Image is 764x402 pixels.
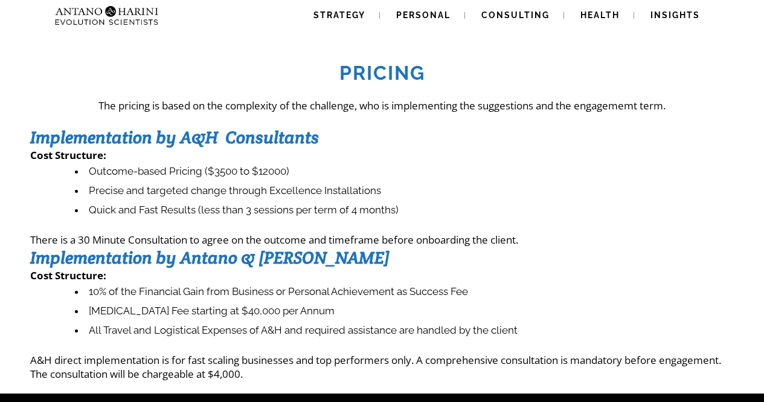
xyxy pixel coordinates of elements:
[580,10,620,20] span: Health
[30,233,734,247] p: There is a 30 Minute Consultation to agree on the outcome and timeframe before onboarding the cli...
[30,268,106,282] strong: Cost Structure:
[75,181,734,201] li: Precise and targeted change through Excellence Installations
[75,302,734,321] li: [MEDICAL_DATA] Fee starting at $40,000 per Annum
[30,247,390,268] strong: Implementation by Antano & [PERSON_NAME]
[75,282,734,302] li: 10% of the Financial Gain from Business or Personal Achievement as Success Fee
[30,126,319,148] strong: Implementation by A&H Consultants
[30,148,103,162] strong: Cost Structure
[75,321,734,340] li: All Travel and Logistical Expenses of A&H and required assistance are handled by the client
[75,162,734,181] li: Outcome-based Pricing ($3500 to $12000)
[30,99,734,112] p: The pricing is based on the complexity of the challenge, who is implementing the suggestions and ...
[313,10,365,20] span: Strategy
[30,353,734,381] p: A&H direct implementation is for fast scaling businesses and top performers only. A comprehensive...
[650,10,700,20] span: Insights
[396,10,451,20] span: Personal
[339,62,425,84] strong: Pricing
[75,201,734,220] li: Quick and Fast Results (less than 3 sessions per term of 4 months)
[103,148,106,162] strong: :
[481,10,550,20] span: Consulting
